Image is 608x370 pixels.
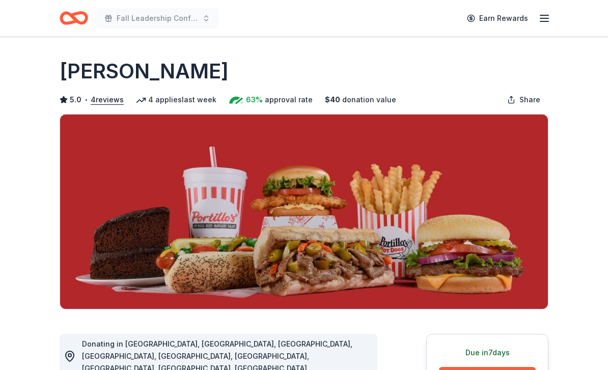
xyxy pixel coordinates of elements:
img: Image for Portillo's [60,115,548,309]
span: approval rate [265,94,313,106]
button: Share [499,90,548,110]
a: Earn Rewards [461,9,534,27]
span: Share [519,94,540,106]
div: Due in 7 days [439,347,536,359]
a: Home [60,6,88,30]
button: Fall Leadership Conference [96,8,218,29]
span: 5.0 [70,94,81,106]
span: 63% [246,94,263,106]
span: $ 40 [325,94,340,106]
h1: [PERSON_NAME] [60,57,229,86]
button: 4reviews [91,94,124,106]
div: 4 applies last week [136,94,216,106]
span: • [85,96,88,104]
span: donation value [342,94,396,106]
span: Fall Leadership Conference [117,12,198,24]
